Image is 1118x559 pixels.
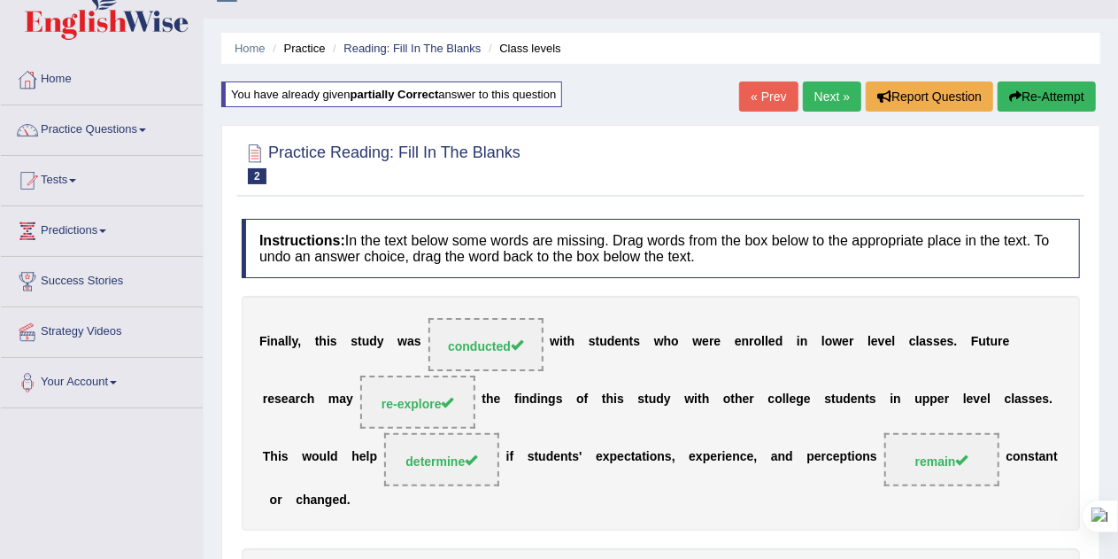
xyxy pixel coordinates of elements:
[768,335,775,349] b: e
[603,450,610,464] b: x
[1011,392,1014,407] b: l
[1,156,203,200] a: Tests
[319,335,327,349] b: h
[607,335,615,349] b: d
[482,392,487,407] b: t
[656,392,664,407] b: d
[529,392,537,407] b: d
[963,392,967,407] b: l
[596,450,603,464] b: e
[576,392,584,407] b: o
[867,335,871,349] b: l
[242,140,520,184] h2: Practice Reading: Fill In The Blanks
[768,392,775,407] b: c
[599,335,607,349] b: u
[747,450,754,464] b: e
[359,450,366,464] b: e
[360,376,475,429] span: Drop target
[405,454,477,469] span: determine
[664,335,672,349] b: h
[519,392,522,407] b: i
[866,82,993,112] button: Report Question
[987,392,991,407] b: l
[366,450,370,464] b: l
[351,335,358,349] b: s
[307,392,315,407] b: h
[891,335,895,349] b: l
[797,392,805,407] b: g
[339,493,347,507] b: d
[785,450,793,464] b: d
[967,392,974,407] b: e
[522,392,530,407] b: n
[735,335,742,349] b: e
[221,82,562,107] div: You have already given answer to this question
[535,450,539,464] b: t
[327,335,330,349] b: i
[270,493,278,507] b: o
[933,335,940,349] b: s
[579,450,582,464] b: '
[617,450,624,464] b: e
[568,450,573,464] b: t
[803,82,861,112] a: Next »
[606,392,614,407] b: h
[377,335,384,349] b: y
[684,392,694,407] b: w
[974,392,981,407] b: v
[650,450,658,464] b: o
[346,392,353,407] b: y
[726,450,733,464] b: e
[672,450,675,464] b: ,
[494,392,501,407] b: e
[723,392,731,407] b: o
[971,335,979,349] b: F
[909,335,916,349] b: c
[1005,392,1012,407] b: c
[851,392,858,407] b: e
[1035,450,1039,464] b: t
[303,493,311,507] b: h
[1,257,203,301] a: Success Stories
[281,450,289,464] b: s
[296,493,303,507] b: c
[1006,450,1013,464] b: c
[328,392,339,407] b: m
[814,450,821,464] b: e
[428,318,544,371] span: Drop target
[954,335,958,349] b: .
[775,392,783,407] b: o
[486,392,494,407] b: h
[825,335,833,349] b: o
[871,335,878,349] b: e
[414,335,421,349] b: s
[1013,450,1021,464] b: o
[327,450,330,464] b: l
[514,392,519,407] b: f
[448,339,523,353] span: conducted
[821,335,825,349] b: l
[702,335,709,349] b: e
[610,450,618,464] b: p
[614,335,621,349] b: e
[325,493,333,507] b: g
[739,82,798,112] a: « Prev
[351,450,359,464] b: h
[1053,450,1058,464] b: t
[596,335,600,349] b: t
[657,450,665,464] b: n
[617,392,624,407] b: s
[281,392,289,407] b: e
[654,335,664,349] b: w
[735,392,743,407] b: h
[703,450,711,464] b: p
[362,335,370,349] b: u
[351,88,439,101] b: partially correct
[671,335,679,349] b: o
[754,450,758,464] b: ,
[865,392,869,407] b: t
[556,392,563,407] b: s
[754,335,762,349] b: o
[278,450,281,464] b: i
[731,392,736,407] b: t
